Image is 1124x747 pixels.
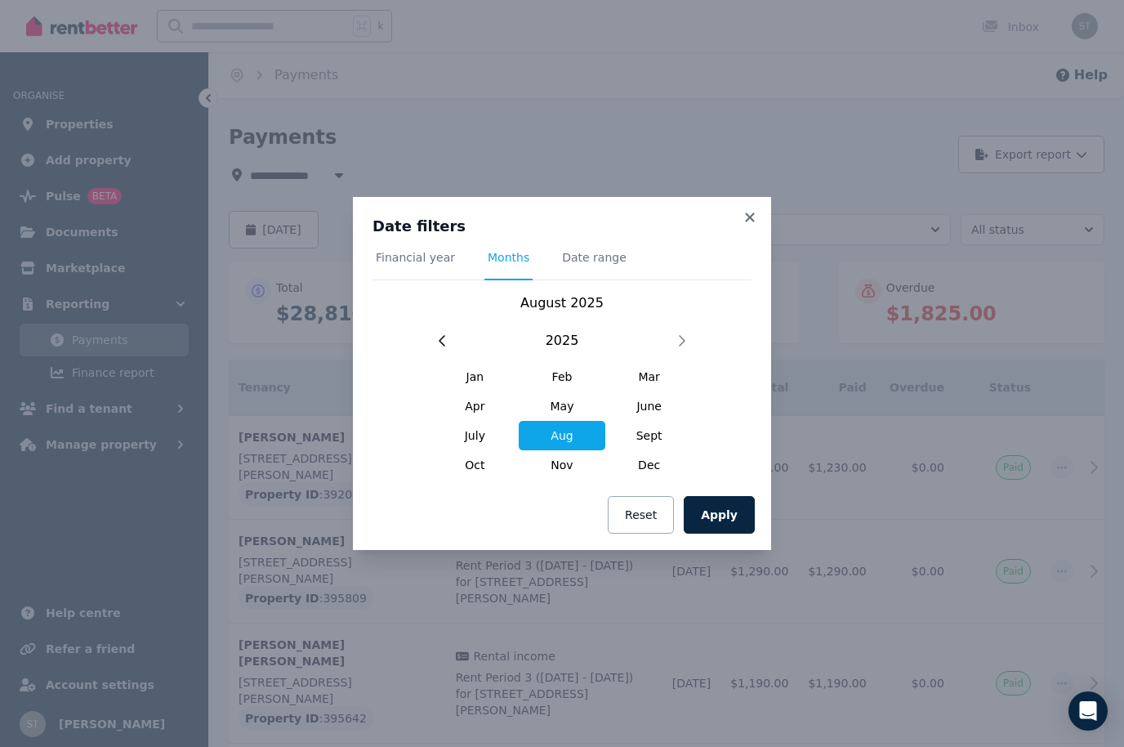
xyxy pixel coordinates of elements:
span: 2025 [546,331,579,351]
h3: Date filters [372,217,752,236]
span: Date range [562,249,627,266]
span: Financial year [376,249,455,266]
span: Nov [519,450,606,480]
span: Dec [605,450,693,480]
span: August 2025 [520,295,604,311]
span: Aug [519,421,606,450]
span: Sept [605,421,693,450]
span: Mar [605,362,693,391]
button: Reset [608,496,674,534]
span: June [605,391,693,421]
span: May [519,391,606,421]
span: July [431,421,519,450]
span: Months [488,249,529,266]
button: Apply [684,496,755,534]
span: Feb [519,362,606,391]
div: Open Intercom Messenger [1068,691,1108,731]
span: Apr [431,391,519,421]
span: Jan [431,362,519,391]
nav: Tabs [372,249,752,280]
span: Oct [431,450,519,480]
